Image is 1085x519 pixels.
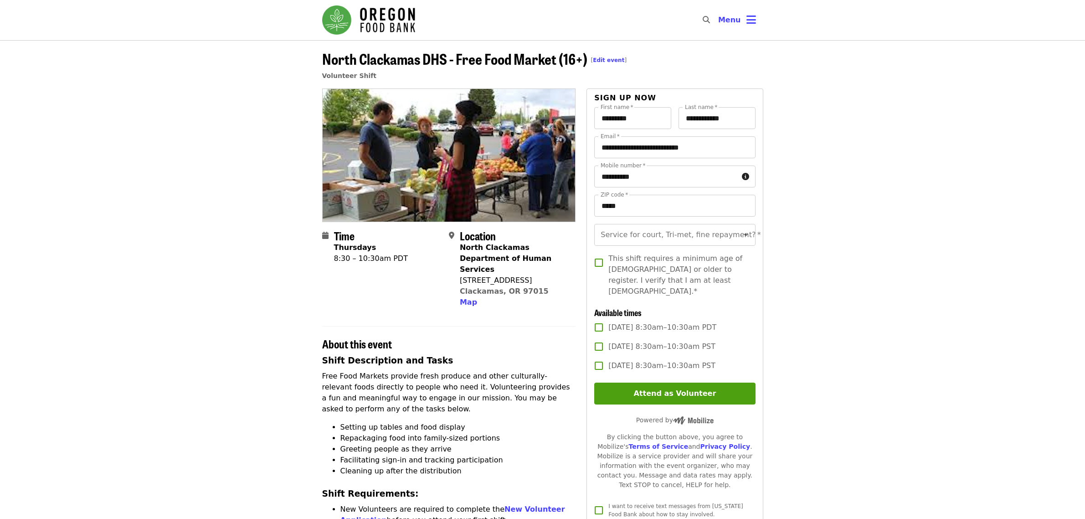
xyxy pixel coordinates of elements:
label: Mobile number [601,163,645,168]
span: Menu [718,16,741,24]
input: ZIP code [594,195,755,217]
p: Free Food Markets provide fresh produce and other culturally-relevant foods directly to people wh... [322,371,576,415]
i: calendar icon [322,231,329,240]
strong: Thursdays [334,243,376,252]
input: Last name [679,107,756,129]
div: By clicking the button above, you agree to Mobilize's and . Mobilize is a service provider and wi... [594,432,755,490]
input: Search [715,9,723,31]
span: Powered by [636,416,714,424]
i: search icon [703,16,710,24]
i: map-marker-alt icon [449,231,454,240]
button: Map [460,297,477,308]
a: Privacy Policy [700,443,750,450]
div: [STREET_ADDRESS] [460,275,568,286]
label: Email [601,134,620,139]
img: Powered by Mobilize [673,416,714,425]
span: Available times [594,306,642,318]
li: Facilitating sign-in and tracking participation [340,455,576,466]
a: Edit event [593,57,624,63]
label: First name [601,104,633,110]
span: [DATE] 8:30am–10:30am PST [608,341,715,352]
span: Sign up now [594,93,656,102]
span: [DATE] 8:30am–10:30am PDT [608,322,716,333]
strong: North Clackamas Department of Human Services [460,243,551,274]
h3: Shift Description and Tasks [322,354,576,367]
input: First name [594,107,671,129]
a: Clackamas, OR 97015 [460,287,549,296]
span: Map [460,298,477,306]
span: This shift requires a minimum age of [DEMOGRAPHIC_DATA] or older to register. I verify that I am ... [608,253,748,297]
label: Last name [685,104,717,110]
button: Open [740,228,752,241]
span: North Clackamas DHS - Free Food Market (16+) [322,48,627,69]
span: I want to receive text messages from [US_STATE] Food Bank about how to stay involved. [608,503,743,518]
span: Time [334,228,355,244]
li: Cleaning up after the distribution [340,466,576,477]
button: Attend as Volunteer [594,383,755,405]
li: Repackaging food into family-sized portions [340,433,576,444]
span: [DATE] 8:30am–10:30am PST [608,360,715,371]
span: About this event [322,336,392,352]
a: Volunteer Shift [322,72,377,79]
img: Oregon Food Bank - Home [322,5,415,35]
li: Setting up tables and food display [340,422,576,433]
i: bars icon [746,13,756,26]
div: 8:30 – 10:30am PDT [334,253,408,264]
h3: Shift Requirements: [322,488,576,500]
input: Email [594,136,755,158]
a: Terms of Service [628,443,688,450]
input: Mobile number [594,166,738,187]
i: circle-info icon [742,172,749,181]
label: ZIP code [601,192,628,197]
span: Location [460,228,496,244]
span: [ ] [591,57,627,63]
button: Toggle account menu [711,9,763,31]
li: Greeting people as they arrive [340,444,576,455]
img: North Clackamas DHS - Free Food Market (16+) organized by Oregon Food Bank [323,89,576,221]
